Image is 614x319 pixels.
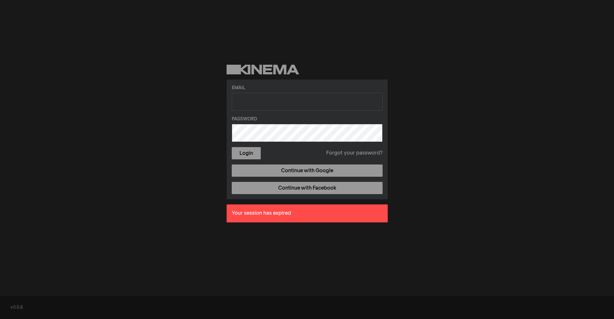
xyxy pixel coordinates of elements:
[232,164,383,177] a: Continue with Google
[232,85,383,91] label: Email
[326,149,383,157] a: Forgot your password?
[232,116,383,123] label: Password
[10,304,604,311] div: v0.5.8
[232,147,261,159] button: Login
[232,182,383,194] a: Continue with Facebook
[227,204,388,222] div: Your session has expired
